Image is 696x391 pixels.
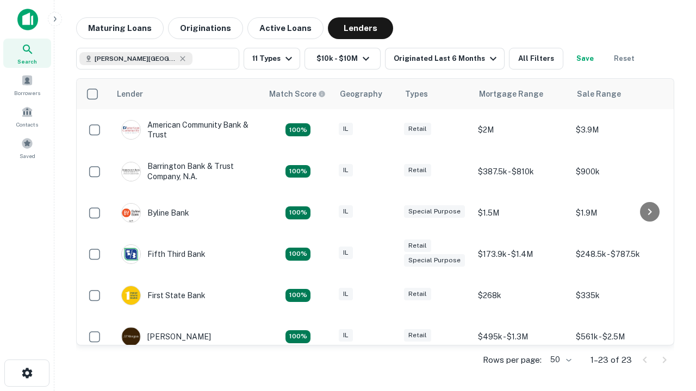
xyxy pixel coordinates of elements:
[399,79,473,109] th: Types
[95,54,176,64] span: [PERSON_NAME][GEOGRAPHIC_DATA], [GEOGRAPHIC_DATA]
[285,248,310,261] div: Matching Properties: 2, hasApolloMatch: undefined
[591,354,632,367] p: 1–23 of 23
[121,161,252,181] div: Barrington Bank & Trust Company, N.a.
[121,286,206,305] div: First State Bank
[404,123,431,135] div: Retail
[3,39,51,68] a: Search
[339,329,353,342] div: IL
[570,275,668,316] td: $335k
[473,234,570,275] td: $173.9k - $1.4M
[117,87,143,100] div: Lender
[121,120,252,140] div: American Community Bank & Trust
[269,88,324,100] h6: Match Score
[285,330,310,343] div: Matching Properties: 3, hasApolloMatch: undefined
[473,150,570,192] td: $387.5k - $810k
[20,152,35,160] span: Saved
[339,247,353,259] div: IL
[404,254,465,267] div: Special Purpose
[3,70,51,99] a: Borrowers
[244,48,300,70] button: 11 Types
[168,17,243,39] button: Originations
[607,48,642,70] button: Reset
[394,52,500,65] div: Originated Last 6 Months
[570,234,668,275] td: $248.5k - $787.5k
[122,204,140,222] img: picture
[121,244,206,264] div: Fifth Third Bank
[404,164,431,176] div: Retail
[285,206,310,219] div: Matching Properties: 2, hasApolloMatch: undefined
[247,17,324,39] button: Active Loans
[16,120,38,129] span: Contacts
[577,87,621,100] div: Sale Range
[14,89,40,97] span: Borrowers
[285,289,310,302] div: Matching Properties: 2, hasApolloMatch: undefined
[121,327,211,346] div: [PERSON_NAME]
[76,17,164,39] button: Maturing Loans
[570,150,668,192] td: $900k
[121,203,189,223] div: Byline Bank
[473,275,570,316] td: $268k
[546,352,573,368] div: 50
[122,327,140,346] img: picture
[285,123,310,136] div: Matching Properties: 2, hasApolloMatch: undefined
[570,316,668,357] td: $561k - $2.5M
[570,192,668,234] td: $1.9M
[263,79,333,109] th: Capitalize uses an advanced AI algorithm to match your search with the best lender. The match sco...
[333,79,399,109] th: Geography
[404,288,431,300] div: Retail
[404,239,431,252] div: Retail
[479,87,543,100] div: Mortgage Range
[570,79,668,109] th: Sale Range
[339,164,353,176] div: IL
[304,48,381,70] button: $10k - $10M
[339,288,353,300] div: IL
[110,79,263,109] th: Lender
[339,205,353,218] div: IL
[285,165,310,178] div: Matching Properties: 3, hasApolloMatch: undefined
[269,88,326,100] div: Capitalize uses an advanced AI algorithm to match your search with the best lender. The match sco...
[404,205,465,218] div: Special Purpose
[473,192,570,234] td: $1.5M
[340,87,382,100] div: Geography
[122,245,140,263] img: picture
[642,269,696,321] iframe: Chat Widget
[473,79,570,109] th: Mortgage Range
[122,162,140,181] img: picture
[405,87,428,100] div: Types
[339,123,353,135] div: IL
[328,17,393,39] button: Lenders
[404,329,431,342] div: Retail
[385,48,505,70] button: Originated Last 6 Months
[3,133,51,162] a: Saved
[483,354,542,367] p: Rows per page:
[122,121,140,139] img: picture
[122,286,140,305] img: picture
[570,109,668,150] td: $3.9M
[17,9,38,30] img: capitalize-icon.png
[17,57,37,66] span: Search
[473,109,570,150] td: $2M
[509,48,563,70] button: All Filters
[568,48,602,70] button: Save your search to get updates of matches that match your search criteria.
[3,102,51,131] a: Contacts
[473,316,570,357] td: $495k - $1.3M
